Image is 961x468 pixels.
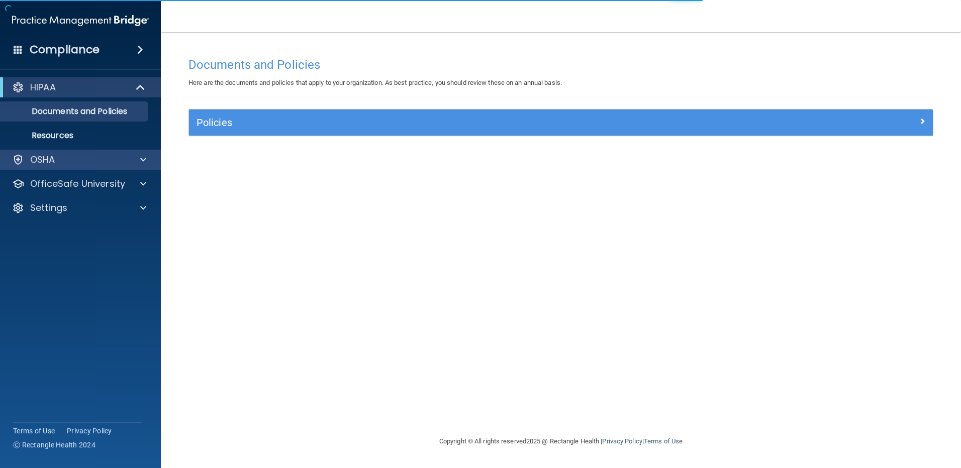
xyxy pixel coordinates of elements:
iframe: Drift Widget Chat Controller [787,397,949,437]
p: Settings [30,202,67,214]
p: Documents and Policies [7,106,144,116]
h4: Documents and Policies [188,58,933,71]
h5: Policies [197,117,739,128]
a: Terms of Use [644,437,683,445]
p: HIPAA [30,81,56,93]
a: Privacy Policy [67,426,112,436]
span: Ⓒ Rectangle Health 2024 [13,440,95,450]
p: Resources [7,131,144,141]
a: HIPAA [12,81,146,93]
a: OfficeSafe University [12,178,146,190]
img: PMB logo [12,11,149,31]
span: Here are the documents and policies that apply to your organization. As best practice, you should... [188,79,562,86]
a: Policies [197,114,925,131]
div: Copyright © All rights reserved 2025 @ Rectangle Health | | [377,425,744,457]
p: OfficeSafe University [30,178,125,190]
a: Settings [12,202,146,214]
a: Terms of Use [13,426,55,436]
p: OSHA [30,154,55,166]
a: Privacy Policy [602,437,642,445]
a: OSHA [12,154,146,166]
h4: Compliance [30,43,100,57]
